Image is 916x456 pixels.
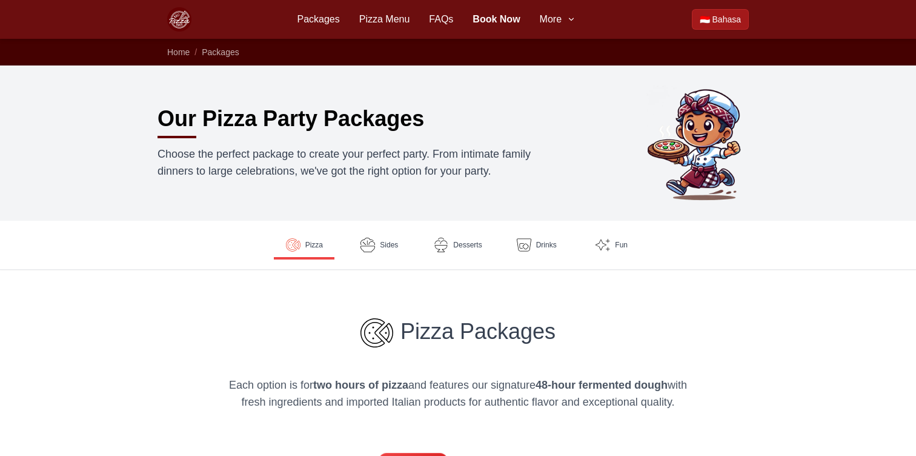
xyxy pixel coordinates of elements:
[506,230,567,260] a: Drinks
[359,12,410,27] a: Pizza Menu
[540,12,576,27] button: More
[158,146,565,179] p: Choose the perfect package to create your perfect party. From intimate family dinners to large ce...
[360,238,375,252] img: Sides
[194,46,197,58] li: /
[360,318,393,347] img: Pizza
[692,9,749,30] a: Beralih ke Bahasa Indonesia
[642,85,758,201] img: Bali Pizza Party Packages
[429,12,453,27] a: FAQs
[274,230,334,260] a: Pizza
[434,238,448,252] img: Desserts
[596,238,610,252] img: Fun
[286,238,300,252] img: Pizza
[473,12,520,27] a: Book Now
[517,238,531,252] img: Drinks
[453,240,482,250] span: Desserts
[225,318,691,347] h3: Pizza Packages
[380,240,398,250] span: Sides
[158,107,424,131] h1: Our Pizza Party Packages
[225,377,691,411] p: Each option is for and features our signature with fresh ingredients and imported Italian product...
[167,7,191,32] img: Bali Pizza Party Logo
[712,13,741,25] span: Bahasa
[349,230,410,260] a: Sides
[202,47,239,57] a: Packages
[536,240,557,250] span: Drinks
[582,230,642,260] a: Fun
[536,379,668,391] strong: 48-hour fermented dough
[424,230,491,260] a: Desserts
[615,240,628,250] span: Fun
[167,47,190,57] a: Home
[540,12,562,27] span: More
[297,12,339,27] a: Packages
[305,240,323,250] span: Pizza
[313,379,408,391] strong: two hours of pizza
